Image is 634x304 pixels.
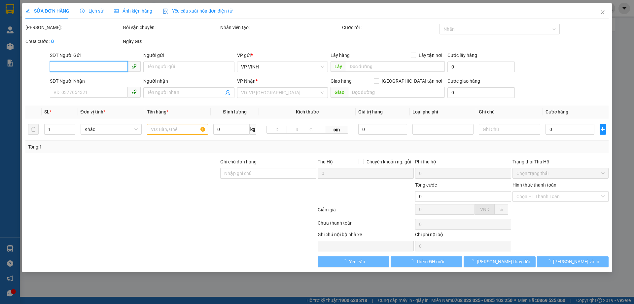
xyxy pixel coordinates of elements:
[28,143,245,151] div: Tổng: 1
[416,258,444,265] span: Thêm ĐH mới
[220,168,316,179] input: Ghi chú đơn hàng
[250,124,256,135] span: kg
[325,126,348,134] span: cm
[447,87,515,98] input: Cước giao hàng
[25,9,30,13] span: edit
[415,231,511,241] div: Chi phí nội bộ
[220,24,341,31] div: Nhân viên tạo:
[25,8,69,14] span: SỬA ĐƠN HÀNG
[223,109,246,114] span: Định lượng
[114,8,152,14] span: Ảnh kiện hàng
[379,77,445,85] span: [GEOGRAPHIC_DATA] tận nơi
[131,89,137,95] span: phone
[317,219,414,231] div: Chưa thanh toán
[410,106,476,118] th: Loại phụ phí
[348,87,445,98] input: Dọc đường
[143,77,234,85] div: Người nhận
[80,9,85,13] span: clock-circle
[593,3,612,22] button: Close
[516,168,605,178] span: Chọn trạng thái
[416,52,445,59] span: Lấy tận nơi
[476,106,543,118] th: Ghi chú
[131,64,137,69] span: phone
[447,53,477,58] label: Cước lấy hàng
[237,52,328,59] div: VP gửi
[349,258,365,265] span: Yêu cầu
[220,159,257,164] label: Ghi chú đơn hàng
[50,77,141,85] div: SĐT Người Nhận
[464,256,535,267] button: [PERSON_NAME] thay đổi
[331,87,348,98] span: Giao
[553,258,599,265] span: [PERSON_NAME] và In
[415,158,511,168] div: Phí thu hộ
[287,126,307,134] input: R
[123,38,219,45] div: Ngày GD:
[331,78,352,84] span: Giao hàng
[546,259,553,264] span: loading
[147,109,168,114] span: Tên hàng
[470,259,477,264] span: loading
[147,124,208,135] input: VD: Bàn, Ghế
[317,206,414,218] div: Giảm giá
[28,124,39,135] button: delete
[512,158,609,165] div: Trạng thái Thu Hộ
[346,61,445,72] input: Dọc đường
[241,62,324,72] span: VP VINH
[318,231,414,241] div: Ghi chú nội bộ nhà xe
[50,52,141,59] div: SĐT Người Gửi
[479,124,540,135] input: Ghi Chú
[342,259,349,264] span: loading
[358,109,383,114] span: Giá trị hàng
[266,126,287,134] input: D
[44,109,50,114] span: SL
[447,62,515,72] input: Cước lấy hàng
[364,158,414,165] span: Chuyển khoản ng. gửi
[600,10,605,15] span: close
[114,9,119,13] span: picture
[80,8,103,14] span: Lịch sử
[163,8,232,14] span: Yêu cầu xuất hóa đơn điện tử
[25,38,122,45] div: Chưa cước :
[237,78,256,84] span: VP Nhận
[85,124,138,134] span: Khác
[391,256,462,267] button: Thêm ĐH mới
[296,109,319,114] span: Kích thước
[500,207,503,212] span: %
[225,90,230,95] span: user-add
[512,182,556,188] label: Hình thức thanh toán
[143,52,234,59] div: Người gửi
[123,24,219,31] div: Gói vận chuyển:
[163,9,168,14] img: icon
[447,78,480,84] label: Cước giao hàng
[537,256,609,267] button: [PERSON_NAME] và In
[25,24,122,31] div: [PERSON_NAME]:
[331,61,346,72] span: Lấy
[600,124,606,135] button: plus
[318,159,333,164] span: Thu Hộ
[409,259,416,264] span: loading
[480,207,489,212] span: VND
[600,127,606,132] span: plus
[331,53,350,58] span: Lấy hàng
[318,256,389,267] button: Yêu cầu
[415,182,437,188] span: Tổng cước
[81,109,105,114] span: Đơn vị tính
[51,39,54,44] b: 0
[342,24,438,31] div: Cước rồi :
[546,109,568,114] span: Cước hàng
[477,258,530,265] span: [PERSON_NAME] thay đổi
[307,126,325,134] input: C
